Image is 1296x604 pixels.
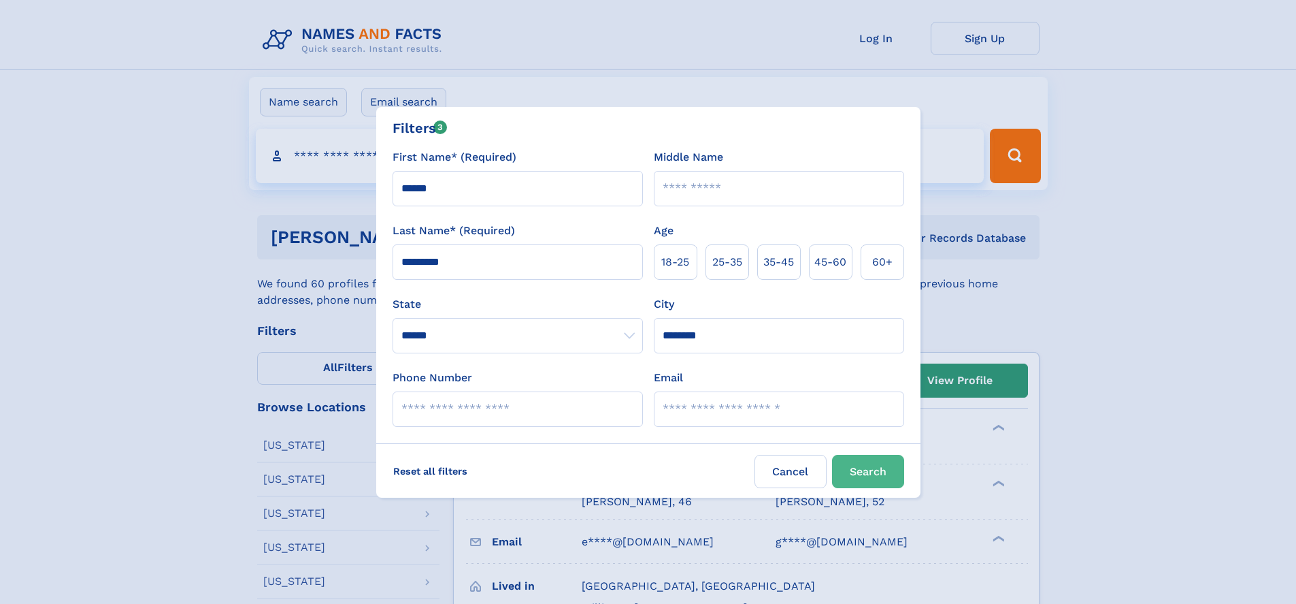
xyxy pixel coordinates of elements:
[872,254,893,270] span: 60+
[832,455,904,488] button: Search
[654,149,723,165] label: Middle Name
[384,455,476,488] label: Reset all filters
[393,118,448,138] div: Filters
[393,223,515,239] label: Last Name* (Required)
[393,370,472,386] label: Phone Number
[393,149,516,165] label: First Name* (Required)
[393,296,643,313] label: State
[754,455,827,488] label: Cancel
[661,254,689,270] span: 18‑25
[654,223,674,239] label: Age
[763,254,794,270] span: 35‑45
[654,370,683,386] label: Email
[712,254,742,270] span: 25‑35
[654,296,674,313] label: City
[814,254,846,270] span: 45‑60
